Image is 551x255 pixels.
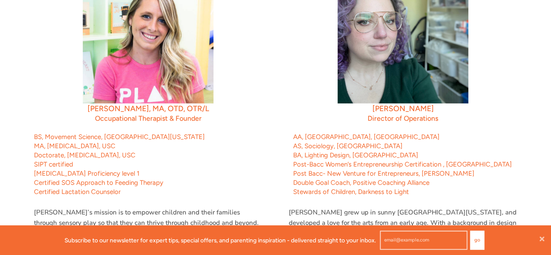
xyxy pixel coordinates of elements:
input: email@example.com [380,231,467,250]
span: Double Goal Coach, Positive Coaching Alliance [293,179,429,187]
h4: Director of Operations [289,114,517,123]
span: Certified Lactation Counselor [34,188,121,196]
font: BS, Movement Science, [GEOGRAPHIC_DATA][US_STATE] [34,133,205,141]
font: MA, [MEDICAL_DATA], USC [34,142,115,150]
h3: [PERSON_NAME], MA, OTD, OTR/L [34,103,263,114]
font: Doctorate, [MEDICAL_DATA], USC [34,151,135,159]
h3: [PERSON_NAME] [289,103,517,114]
font: SIPT certified [34,160,73,168]
button: Go [470,231,484,250]
span: Stewards of Children, Darkness to Light [293,188,409,196]
span: Certified SOS Approach to Feeding Therapy [34,179,163,187]
p: Subscribe to our newsletter for expert tips, special offers, and parenting inspiration - delivere... [64,235,376,245]
font: Post-Bacc Women’s Entrepreneurship Certification , [GEOGRAPHIC_DATA] [293,160,512,168]
font: Post Bacc- New Venture for Entrepreneurs, [PERSON_NAME] [293,170,474,177]
font: AS, Sociology, [GEOGRAPHIC_DATA] [293,142,402,150]
font: [MEDICAL_DATA] Proficiency level 1 [34,170,139,177]
font: AA, [GEOGRAPHIC_DATA], [GEOGRAPHIC_DATA] [293,133,439,141]
font: BA, Lighting Design, [GEOGRAPHIC_DATA] [293,151,418,159]
h4: Occupational Therapist & Founder [34,114,263,123]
